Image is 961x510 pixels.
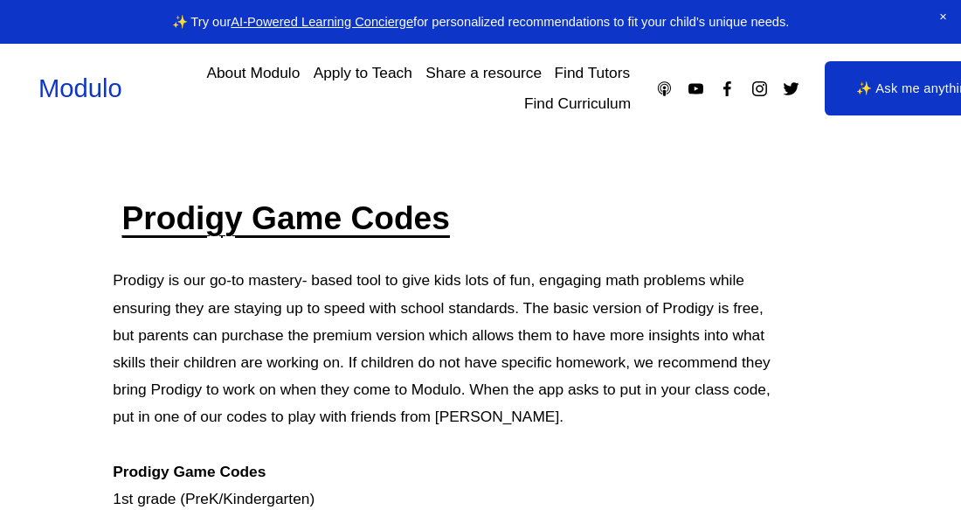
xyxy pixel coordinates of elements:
[113,463,266,480] strong: Prodigy Game Codes
[231,15,413,29] a: AI-Powered Learning Concierge
[122,199,450,236] a: Prodigy Game Codes
[524,88,631,119] a: Find Curriculum
[555,58,631,88] a: Find Tutors
[206,58,300,88] a: About Modulo
[655,80,674,98] a: Apple Podcasts
[750,80,769,98] a: Instagram
[718,80,736,98] a: Facebook
[425,58,542,88] a: Share a resource
[687,80,705,98] a: YouTube
[314,58,412,88] a: Apply to Teach
[782,80,800,98] a: Twitter
[38,74,122,102] a: Modulo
